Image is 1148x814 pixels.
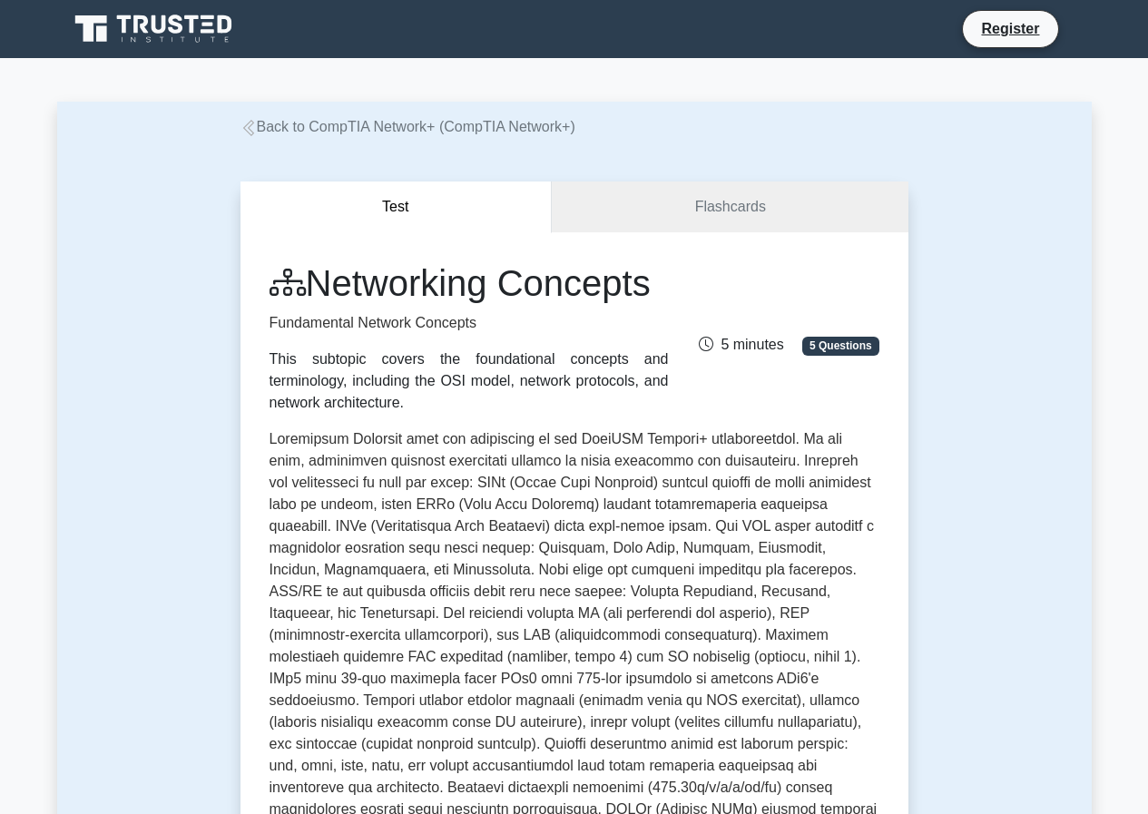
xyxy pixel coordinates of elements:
[240,119,575,134] a: Back to CompTIA Network+ (CompTIA Network+)
[240,181,553,233] button: Test
[270,312,669,334] p: Fundamental Network Concepts
[552,181,908,233] a: Flashcards
[970,17,1050,40] a: Register
[270,261,669,305] h1: Networking Concepts
[699,337,783,352] span: 5 minutes
[802,337,878,355] span: 5 Questions
[270,348,669,414] div: This subtopic covers the foundational concepts and terminology, including the OSI model, network ...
